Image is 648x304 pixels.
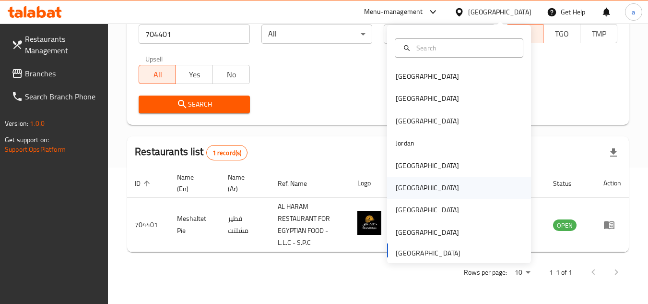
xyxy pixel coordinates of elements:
[396,93,459,104] div: [GEOGRAPHIC_DATA]
[169,198,220,252] td: Meshaltet Pie
[207,148,247,158] span: 1 record(s)
[396,227,459,238] div: [GEOGRAPHIC_DATA]
[5,117,28,130] span: Version:
[511,266,534,280] div: Rows per page:
[25,33,101,56] span: Restaurants Management
[464,267,507,279] p: Rows per page:
[553,219,577,231] div: OPEN
[553,178,584,189] span: Status
[145,55,163,62] label: Upsell
[396,116,459,126] div: [GEOGRAPHIC_DATA]
[549,267,572,279] p: 1-1 of 1
[396,138,414,148] div: Jordan
[584,27,613,41] span: TMP
[177,171,208,195] span: Name (En)
[139,65,176,84] button: All
[396,160,459,171] div: [GEOGRAPHIC_DATA]
[603,219,621,231] div: Menu
[127,169,629,252] table: enhanced table
[364,6,423,18] div: Menu-management
[30,117,45,130] span: 1.0.0
[278,178,319,189] span: Ref. Name
[553,220,577,231] span: OPEN
[412,43,517,53] input: Search
[602,141,625,164] div: Export file
[468,7,531,17] div: [GEOGRAPHIC_DATA]
[5,134,49,146] span: Get support on:
[217,68,246,82] span: No
[5,143,66,156] a: Support.OpsPlatform
[547,27,577,41] span: TGO
[4,27,108,62] a: Restaurants Management
[143,68,172,82] span: All
[180,68,209,82] span: Yes
[396,182,459,193] div: [GEOGRAPHIC_DATA]
[543,24,580,43] button: TGO
[25,68,101,79] span: Branches
[4,62,108,85] a: Branches
[139,24,249,44] input: Search for restaurant name or ID..
[580,24,617,43] button: TMP
[139,96,249,113] button: Search
[396,205,459,215] div: [GEOGRAPHIC_DATA]
[25,91,101,102] span: Search Branch Phone
[127,198,169,252] td: 704401
[4,85,108,108] a: Search Branch Phone
[176,65,213,84] button: Yes
[146,98,242,110] span: Search
[596,169,629,198] th: Action
[212,65,250,84] button: No
[135,145,247,160] h2: Restaurants list
[228,171,259,195] span: Name (Ar)
[220,198,271,252] td: فطير مشلتت
[206,145,248,160] div: Total records count
[261,24,372,44] div: All
[384,24,495,44] div: All
[357,211,381,235] img: Meshaltet Pie
[350,169,393,198] th: Logo
[270,198,350,252] td: AL HARAM RESTAURANT FOR EGYPTIAN FOOD - L.L.C - S.P.C
[135,178,153,189] span: ID
[632,7,635,17] span: a
[396,71,459,82] div: [GEOGRAPHIC_DATA]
